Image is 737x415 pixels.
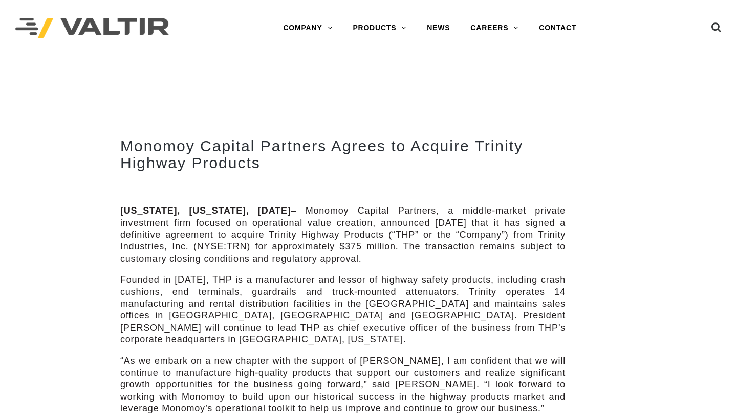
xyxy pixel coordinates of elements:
[120,355,566,415] p: “As we embark on a new chapter with the support of [PERSON_NAME], I am confident that we will con...
[417,18,460,38] a: NEWS
[15,18,169,39] img: Valtir
[120,205,291,216] strong: [US_STATE], [US_STATE], [DATE]
[120,205,566,265] p: – Monomoy Capital Partners, a middle-market private investment firm focused on operational value ...
[120,274,566,345] p: Founded in [DATE], THP is a manufacturer and lessor of highway safety products, including crash c...
[120,137,566,171] h2: Monomoy Capital Partners Agrees to Acquire Trinity Highway Products
[529,18,587,38] a: CONTACT
[273,18,342,38] a: COMPANY
[342,18,417,38] a: PRODUCTS
[460,18,529,38] a: CAREERS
